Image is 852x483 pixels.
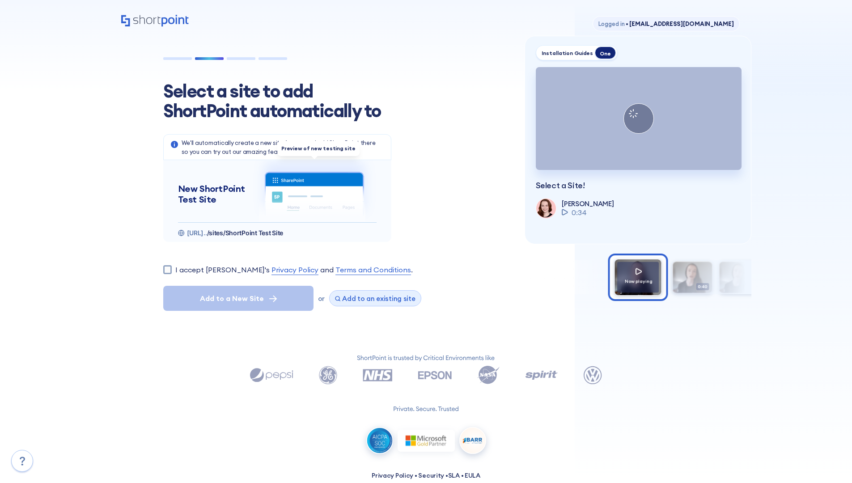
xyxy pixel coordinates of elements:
[178,183,252,205] h5: New ShortPoint Test Site
[598,20,625,27] span: Logged in
[329,290,421,306] button: Add to an existing site
[187,229,207,237] span: [URL]..
[536,199,555,217] img: shortpoint-support-team
[372,471,413,479] a: Privacy Policy
[742,283,756,291] span: 0:07
[625,278,653,284] span: Now playing
[372,471,480,480] p: • • •
[342,294,415,303] span: Add to an existing site
[318,294,325,303] span: or
[200,293,264,304] span: Add to a New Site
[465,471,480,479] a: EULA
[624,20,733,27] span: [EMAIL_ADDRESS][DOMAIN_NAME]
[163,286,314,311] button: Add to a New Site
[271,264,318,275] a: Privacy Policy
[542,50,593,56] div: Installation Guides
[163,81,396,121] h1: Select a site to add ShortPoint automatically to
[418,471,444,479] a: Security
[562,199,614,208] p: [PERSON_NAME]
[207,229,283,237] span: /sites/ShortPoint Test Site
[595,47,615,59] div: One
[807,440,852,483] iframe: Chat Widget
[335,264,411,275] a: Terms and Conditions
[178,229,377,237] div: https://gridmode10shortpoint.sharepoint.com
[572,207,587,218] span: 0:34
[626,20,628,27] span: •
[536,181,740,191] p: Select a Site!
[187,229,284,237] p: https://gridmode10shortpoint.sharepoint.com/sites/ShortPoint_Playground
[175,264,413,275] label: I accept [PERSON_NAME]'s and .
[696,283,709,291] span: 0:40
[448,471,460,479] a: SLA
[182,138,384,156] p: We'll automatically create a new site for you and add ShortPoint there so you can try out our ama...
